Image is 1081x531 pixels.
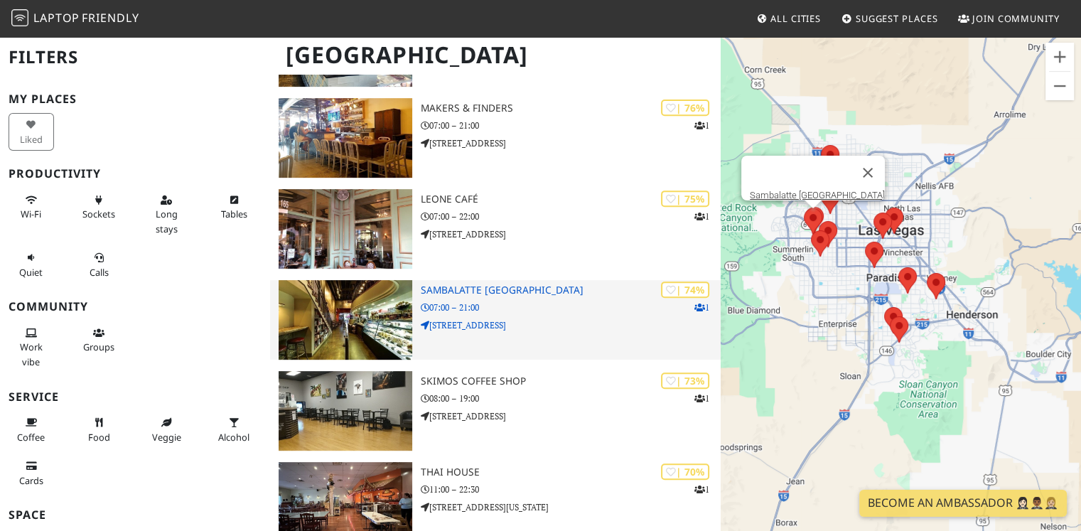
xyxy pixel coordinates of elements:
[694,210,709,223] p: 1
[11,6,139,31] a: LaptopFriendly LaptopFriendly
[851,156,885,190] button: Close
[279,189,412,269] img: Leone Café
[19,266,43,279] span: Quiet
[270,189,721,269] a: Leone Café | 75% 1 Leone Café 07:00 – 22:00 [STREET_ADDRESS]
[9,167,262,181] h3: Productivity
[421,301,721,314] p: 07:00 – 21:00
[144,411,189,449] button: Veggie
[279,98,412,178] img: Makers & Finders
[76,321,122,359] button: Groups
[421,409,721,423] p: [STREET_ADDRESS]
[694,483,709,496] p: 1
[9,454,54,492] button: Cards
[972,12,1060,25] span: Join Community
[661,191,709,207] div: | 75%
[421,102,721,114] h3: Makers & Finders
[694,392,709,405] p: 1
[152,431,181,444] span: Veggie
[421,193,721,205] h3: Leone Café
[421,375,721,387] h3: Skimos Coffee Shop
[1045,43,1074,71] button: Zoom in
[76,411,122,449] button: Food
[9,92,262,106] h3: My Places
[750,190,885,200] a: Sambalatte [GEOGRAPHIC_DATA]
[76,246,122,284] button: Calls
[82,10,139,26] span: Friendly
[33,10,80,26] span: Laptop
[9,36,262,79] h2: Filters
[1045,72,1074,100] button: Zoom out
[9,411,54,449] button: Coffee
[661,372,709,389] div: | 73%
[9,390,262,404] h3: Service
[83,340,114,353] span: Group tables
[270,98,721,178] a: Makers & Finders | 76% 1 Makers & Finders 07:00 – 21:00 [STREET_ADDRESS]
[221,208,247,220] span: Work-friendly tables
[836,6,944,31] a: Suggest Places
[421,136,721,150] p: [STREET_ADDRESS]
[421,119,721,132] p: 07:00 – 21:00
[270,280,721,360] a: Sambalatte Boca Park | 74% 1 Sambalatte [GEOGRAPHIC_DATA] 07:00 – 21:00 [STREET_ADDRESS]
[421,210,721,223] p: 07:00 – 22:00
[20,340,43,368] span: People working
[76,188,122,226] button: Sockets
[17,431,45,444] span: Coffee
[274,36,718,75] h1: [GEOGRAPHIC_DATA]
[21,208,41,220] span: Stable Wi-Fi
[211,411,257,449] button: Alcohol
[218,431,249,444] span: Alcohol
[9,188,54,226] button: Wi-Fi
[952,6,1065,31] a: Join Community
[694,301,709,314] p: 1
[270,371,721,451] a: Skimos Coffee Shop | 73% 1 Skimos Coffee Shop 08:00 – 19:00 [STREET_ADDRESS]
[9,321,54,373] button: Work vibe
[421,284,721,296] h3: Sambalatte [GEOGRAPHIC_DATA]
[421,318,721,332] p: [STREET_ADDRESS]
[9,300,262,313] h3: Community
[9,508,262,522] h3: Space
[661,463,709,480] div: | 70%
[211,188,257,226] button: Tables
[279,280,412,360] img: Sambalatte Boca Park
[88,431,110,444] span: Food
[661,100,709,116] div: | 76%
[90,266,109,279] span: Video/audio calls
[19,474,43,487] span: Credit cards
[661,281,709,298] div: | 74%
[144,188,189,240] button: Long stays
[751,6,827,31] a: All Cities
[421,466,721,478] h3: Thai House
[421,483,721,496] p: 11:00 – 22:30
[279,371,412,451] img: Skimos Coffee Shop
[156,208,178,235] span: Long stays
[421,227,721,241] p: [STREET_ADDRESS]
[694,119,709,132] p: 1
[421,392,721,405] p: 08:00 – 19:00
[82,208,115,220] span: Power sockets
[421,500,721,514] p: [STREET_ADDRESS][US_STATE]
[9,246,54,284] button: Quiet
[856,12,938,25] span: Suggest Places
[770,12,821,25] span: All Cities
[11,9,28,26] img: LaptopFriendly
